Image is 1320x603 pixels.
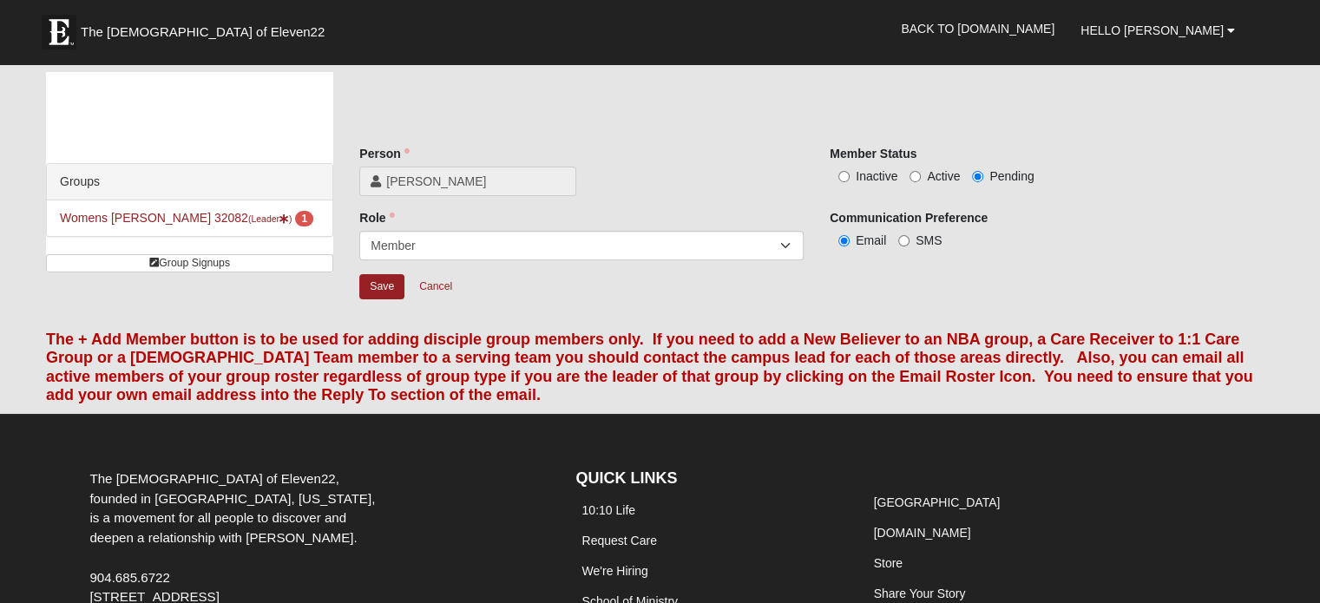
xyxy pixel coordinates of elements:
[830,209,988,226] label: Communication Preference
[359,145,409,162] label: Person
[916,233,942,247] span: SMS
[898,235,910,246] input: SMS
[1080,23,1224,37] span: Hello [PERSON_NAME]
[295,211,313,226] span: number of pending members
[972,171,983,182] input: Pending
[575,469,841,488] h4: QUICK LINKS
[874,495,1001,509] a: [GEOGRAPHIC_DATA]
[47,164,332,200] div: Groups
[359,274,404,299] input: Alt+s
[1067,9,1248,52] a: Hello [PERSON_NAME]
[46,331,1253,404] font: The + Add Member button is to be used for adding disciple group members only. If you need to add ...
[60,211,313,225] a: Womens [PERSON_NAME] 32082(Leader) 1
[888,7,1067,50] a: Back to [DOMAIN_NAME]
[874,556,903,570] a: Store
[581,503,635,517] a: 10:10 Life
[989,169,1034,183] span: Pending
[838,235,850,246] input: Email
[856,169,897,183] span: Inactive
[581,564,647,578] a: We're Hiring
[910,171,921,182] input: Active
[386,173,565,190] span: [PERSON_NAME]
[581,534,656,547] a: Request Care
[927,169,960,183] span: Active
[42,15,76,49] img: Eleven22 logo
[248,213,292,224] small: (Leader )
[81,23,325,41] span: The [DEMOGRAPHIC_DATA] of Eleven22
[874,526,971,540] a: [DOMAIN_NAME]
[46,254,333,272] a: Group Signups
[838,171,850,182] input: Inactive
[33,6,380,49] a: The [DEMOGRAPHIC_DATA] of Eleven22
[830,145,916,162] label: Member Status
[408,273,463,300] a: Cancel
[856,233,886,247] span: Email
[359,209,394,226] label: Role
